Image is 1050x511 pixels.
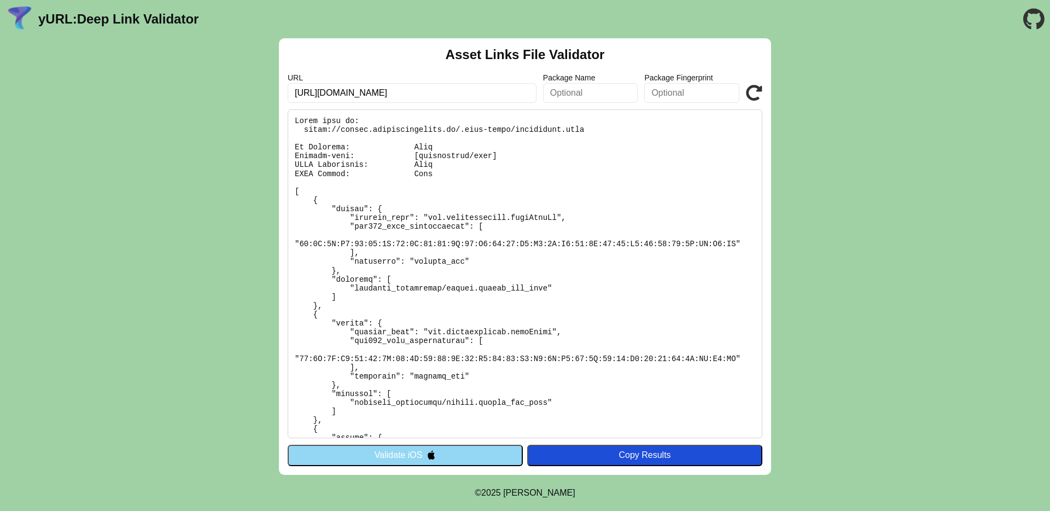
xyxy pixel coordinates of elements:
[503,488,575,497] a: Michael Ibragimchayev's Personal Site
[543,73,638,82] label: Package Name
[644,83,739,103] input: Optional
[288,83,536,103] input: Required
[481,488,501,497] span: 2025
[5,5,34,33] img: yURL Logo
[288,445,523,466] button: Validate iOS
[644,73,739,82] label: Package Fingerprint
[288,73,536,82] label: URL
[527,445,762,466] button: Copy Results
[446,47,605,62] h2: Asset Links File Validator
[427,450,436,460] img: appleIcon.svg
[543,83,638,103] input: Optional
[288,109,762,438] pre: Lorem ipsu do: sitam://consec.adipiscingelits.do/.eius-tempo/incididunt.utla Et Dolorema: Aliq En...
[38,11,199,27] a: yURL:Deep Link Validator
[533,450,757,460] div: Copy Results
[475,475,575,511] footer: ©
